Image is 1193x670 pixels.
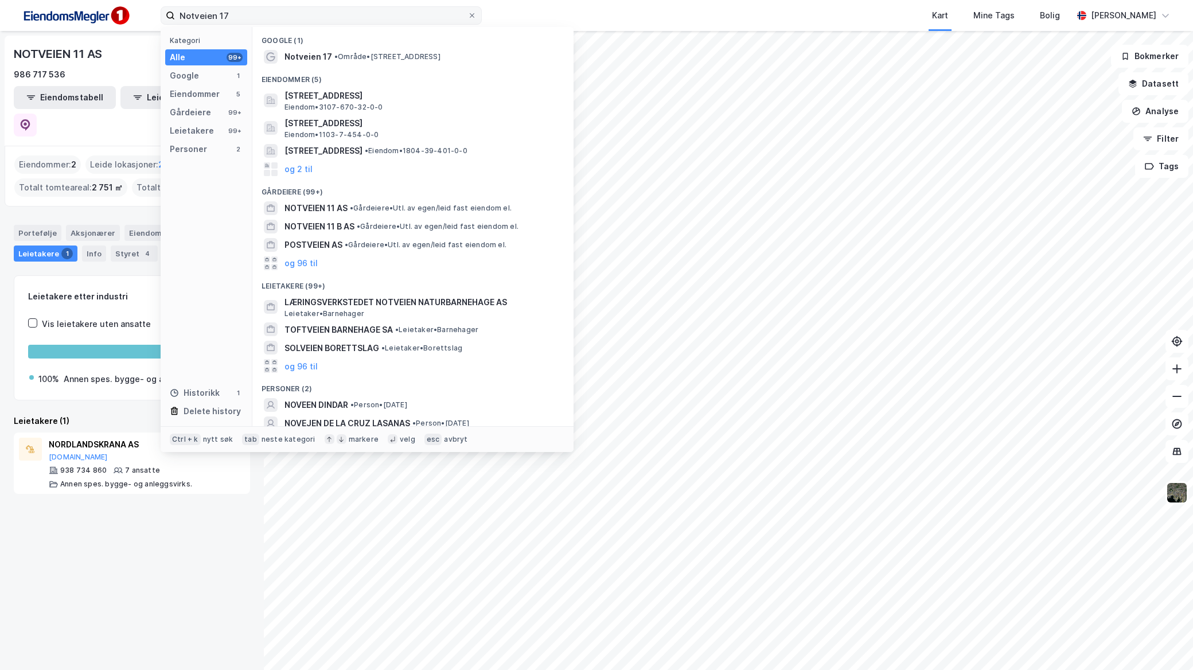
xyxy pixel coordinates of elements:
div: tab [242,434,259,445]
div: Eiendommer : [14,155,81,174]
div: avbryt [444,435,467,444]
div: Totalt byggareal : [132,178,236,197]
input: Søk på adresse, matrikkel, gårdeiere, leietakere eller personer [175,7,467,24]
span: Eiendom • 1804-39-401-0-0 [365,146,467,155]
span: • [412,419,416,427]
div: 986 717 536 [14,68,65,81]
div: Totalt tomteareal : [14,178,127,197]
span: NOTVEIEN 11 AS [284,201,348,215]
button: Eiendomstabell [14,86,116,109]
div: Alle [170,50,185,64]
span: Leietaker • Borettslag [381,344,462,353]
div: Kontrollprogram for chat [1136,615,1193,670]
iframe: Chat Widget [1136,615,1193,670]
div: Eiendommer [170,87,220,101]
span: • [350,204,353,212]
span: NOTVEIEN 11 B AS [284,220,354,233]
span: NOVEJEN DE LA CRUZ LASANAS [284,416,410,430]
div: Leide lokasjoner : [85,155,168,174]
span: POSTVEIEN AS [284,238,342,252]
span: Gårdeiere • Utl. av egen/leid fast eiendom el. [345,240,506,250]
button: Leietakertabell [120,86,223,109]
div: 99+ [227,108,243,117]
div: Annen spes. bygge- og anleggsvirks. [64,372,212,386]
span: 2 [71,158,76,172]
div: Ctrl + k [170,434,201,445]
span: • [357,222,360,231]
span: Notveien 17 [284,50,332,64]
div: Leietakere [170,124,214,138]
span: 2 751 ㎡ [92,181,123,194]
button: Bokmerker [1111,45,1188,68]
span: • [365,146,368,155]
div: Historikk [170,386,220,400]
span: [STREET_ADDRESS] [284,89,560,103]
span: • [395,325,399,334]
button: Tags [1135,155,1188,178]
div: velg [400,435,415,444]
span: TOFTVEIEN BARNEHAGE SA [284,323,393,337]
div: Mine Tags [973,9,1015,22]
img: F4PB6Px+NJ5v8B7XTbfpPpyloAAAAASUVORK5CYII= [18,3,133,29]
div: Leietakere (99+) [252,272,574,293]
span: • [381,344,385,352]
div: Personer [170,142,207,156]
div: Personer (2) [252,375,574,396]
span: Gårdeiere • Utl. av egen/leid fast eiendom el. [357,222,518,231]
button: [DOMAIN_NAME] [49,453,108,462]
button: og 96 til [284,359,318,373]
button: Datasett [1118,72,1188,95]
div: 4 [142,248,153,259]
span: Person • [DATE] [412,419,469,428]
div: Delete history [184,404,241,418]
div: Google (1) [252,27,574,48]
span: • [345,240,348,249]
span: Leietaker • Barnehager [284,309,364,318]
span: [STREET_ADDRESS] [284,144,362,158]
div: Leietakere etter industri [28,290,236,303]
div: NOTVEIEN 11 AS [14,45,104,63]
div: Leietakere (1) [14,414,250,428]
div: Info [82,246,106,262]
div: NORDLANDSKRANA AS [49,438,220,451]
span: • [334,52,338,61]
div: Kart [932,9,948,22]
div: Kategori [170,36,247,45]
div: 5 [233,89,243,99]
span: 2 [158,158,163,172]
div: esc [424,434,442,445]
div: Styret [111,246,158,262]
div: Eiendommer (5) [252,66,574,87]
span: Leietaker • Barnehager [395,325,478,334]
button: og 2 til [284,162,313,176]
div: nytt søk [203,435,233,444]
div: Eiendommer [124,225,195,241]
div: Vis leietakere uten ansatte [42,317,151,331]
div: Google [170,69,199,83]
div: 2 [233,145,243,154]
div: 1 [233,388,243,398]
button: og 96 til [284,256,318,270]
span: Person • [DATE] [350,400,407,410]
div: 7 ansatte [125,466,160,475]
div: Gårdeiere (99+) [252,178,574,199]
div: markere [349,435,379,444]
div: 1 [233,71,243,80]
span: [STREET_ADDRESS] [284,116,560,130]
span: Eiendom • 1103-7-454-0-0 [284,130,379,139]
span: Eiendom • 3107-670-32-0-0 [284,103,383,112]
div: Leietakere [14,246,77,262]
span: NOVEEN DINDAR [284,398,348,412]
div: 99+ [227,53,243,62]
div: 938 734 860 [60,466,107,475]
div: [PERSON_NAME] [1091,9,1156,22]
span: Gårdeiere • Utl. av egen/leid fast eiendom el. [350,204,512,213]
div: Gårdeiere [170,106,211,119]
span: LÆRINGSVERKSTEDET NOTVEIEN NATURBARNEHAGE AS [284,295,560,309]
div: Aksjonærer [66,225,120,241]
div: 100% [38,372,59,386]
span: SOLVEIEN BORETTSLAG [284,341,379,355]
div: Portefølje [14,225,61,241]
div: 1 [61,248,73,259]
button: Filter [1133,127,1188,150]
